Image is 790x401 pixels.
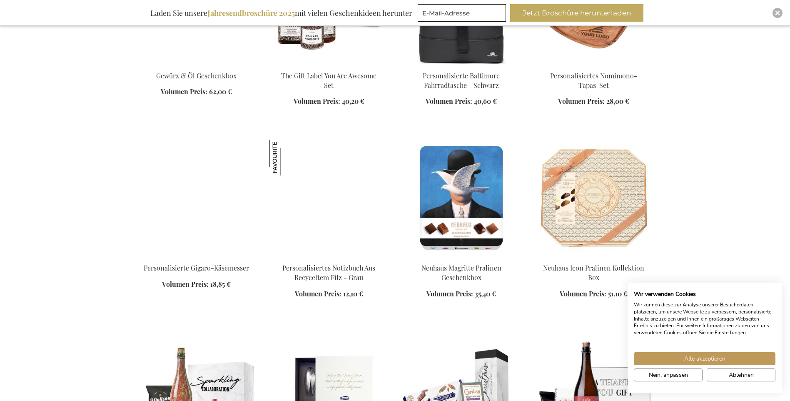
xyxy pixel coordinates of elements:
p: Wir können diese zur Analyse unserer Besucherdaten platzieren, um unsere Webseite zu verbessern, ... [634,301,775,336]
a: Neuhaus Magritte Pralinen Geschenkbox [402,253,521,261]
img: Neuhaus Icon Pralinen Kollektion Box - Exclusive Business Gifts [534,140,653,256]
a: Volumen Preis: 51,10 € [560,289,628,299]
a: Personalised Recycled Felt Notebook - Grey Personalisiertes Notizbuch Aus Recyceltem Filz - Grau [269,253,389,261]
a: Neuhaus Magritte Pralinen Geschenkbox [421,263,501,282]
a: Volumen Preis: 18,85 € [162,280,231,289]
span: Volumen Preis: [426,97,472,105]
span: Alle akzeptieren [684,354,725,363]
a: Personalised Gigaro Cheese Knives [137,253,256,261]
a: Volumen Preis: 12,10 € [295,289,363,299]
button: Akzeptieren Sie alle cookies [634,352,775,365]
div: Laden Sie unsere mit vielen Geschenkideen herunter [147,4,416,22]
span: 62,00 € [209,87,232,96]
button: Jetzt Broschüre herunterladen [510,4,643,22]
a: Gewürz & Öl Geschenkbox [156,71,237,80]
span: 40,60 € [474,97,497,105]
a: Neuhaus Icon Pralinen Kollektion Box [543,263,644,282]
a: Volumen Preis: 62,00 € [161,87,232,97]
a: Gewürz & Öl Geschenkbox [137,61,256,69]
button: cookie Einstellungen anpassen [634,368,703,381]
a: Personalisierte Baltimore Fahrradtasche - Schwarz [423,71,500,90]
a: Neuhaus Icon Pralinen Kollektion Box - Exclusive Business Gifts [534,253,653,261]
span: 18,85 € [210,280,231,288]
a: Volumen Preis: 40,20 € [294,97,364,106]
span: Volumen Preis: [295,289,341,298]
a: Personalised Baltimore Bike Bag - Black [402,61,521,69]
img: Personalised Gigaro Cheese Knives [137,140,256,256]
a: The Gift Label You Are Awesome Set [281,71,376,90]
span: 51,10 € [608,289,628,298]
form: marketing offers and promotions [418,4,508,24]
a: Personalisierte Gigaro-Käsemesser [144,263,249,272]
span: Volumen Preis: [161,87,207,96]
b: Jahresendbroschüre 2025 [207,8,295,18]
img: Neuhaus Magritte Pralinen Geschenkbox [402,140,521,256]
span: Volumen Preis: [426,289,473,298]
span: 28,00 € [606,97,629,105]
a: Volumen Preis: 40,60 € [426,97,497,106]
img: Personalisiertes Notizbuch Aus Recyceltem Filz - Grau [269,140,305,175]
a: Volumen Preis: 35,40 € [426,289,496,299]
span: Volumen Preis: [560,289,606,298]
span: Nein, anpassen [649,371,688,379]
span: Volumen Preis: [294,97,340,105]
img: Personalised Recycled Felt Notebook - Grey [269,140,389,256]
div: Close [773,8,783,18]
h2: Wir verwenden Cookies [634,291,775,298]
span: 35,40 € [475,289,496,298]
span: Volumen Preis: [558,97,605,105]
input: E-Mail-Adresse [418,4,506,22]
span: Ablehnen [729,371,754,379]
img: Close [775,10,780,15]
span: 40,20 € [342,97,364,105]
a: Personalisiertes Notizbuch Aus Recyceltem Filz - Grau [282,263,375,282]
a: Personalisiertes Nomimono-Tapas-Set [534,61,653,69]
a: Personalisiertes Nomimono-Tapas-Set [550,71,637,90]
span: Volumen Preis: [162,280,209,288]
span: 12,10 € [343,289,363,298]
button: Alle verweigern cookies [707,368,775,381]
a: The Gift Label You Are Awesome Set [269,61,389,69]
a: Volumen Preis: 28,00 € [558,97,629,106]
